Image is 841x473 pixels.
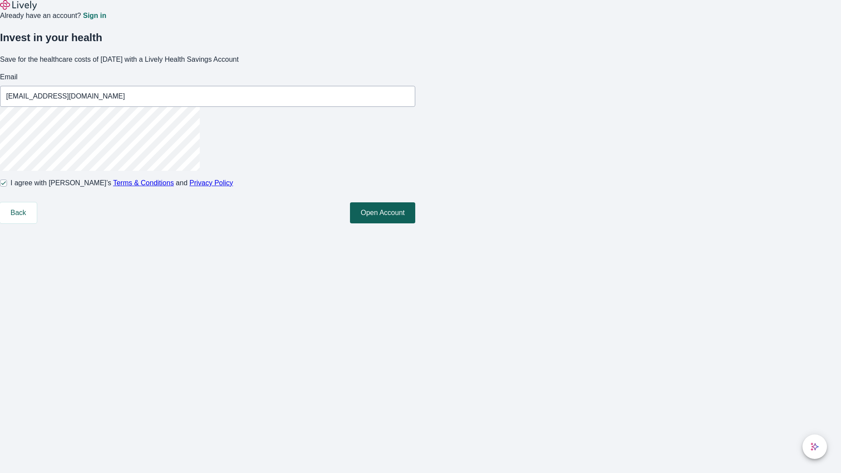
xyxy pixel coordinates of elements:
button: Open Account [350,202,415,223]
a: Privacy Policy [190,179,233,187]
a: Terms & Conditions [113,179,174,187]
span: I agree with [PERSON_NAME]’s and [11,178,233,188]
svg: Lively AI Assistant [810,442,819,451]
button: chat [802,434,827,459]
a: Sign in [83,12,106,19]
